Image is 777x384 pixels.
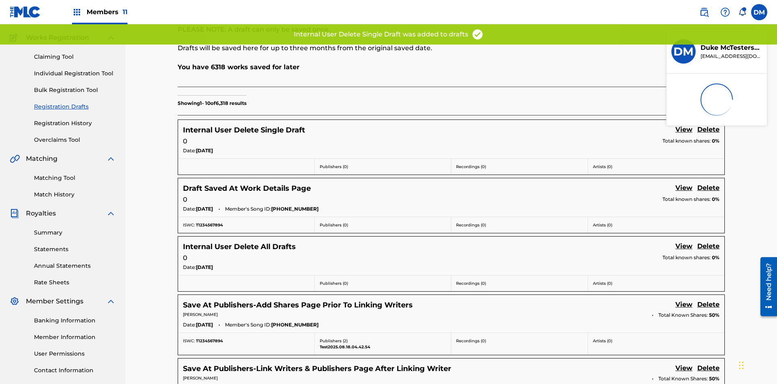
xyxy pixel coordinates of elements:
p: Artists ( 0 ) [593,164,720,170]
a: View [675,125,692,136]
iframe: Chat Widget [737,345,777,384]
a: Annual Statements [34,262,116,270]
h5: Internal User Delete Single Draft [183,126,305,135]
span: Total known shares: [662,196,712,203]
img: Royalties [10,209,19,218]
span: ISWC: [183,338,195,343]
p: Publishers ( 0 ) [320,222,446,228]
span: Total Known Shares: [658,375,709,382]
img: Top Rightsholders [72,7,82,17]
p: Publishers ( 2 ) [320,338,446,344]
a: Delete [697,241,720,252]
a: View [675,183,692,194]
span: ISWC: [183,222,195,228]
p: Internal User Delete Single Draft was added to drafts [294,30,468,39]
p: Recordings ( 0 ) [456,338,583,344]
img: Matching [10,154,20,164]
img: expand [106,209,116,218]
a: Overclaims Tool [34,136,116,144]
span: T1234567894 [196,222,223,228]
a: User Permissions [34,350,116,358]
a: Registration History [34,119,116,128]
p: Test2025.08.18.04.42.54 [320,344,446,350]
a: Delete [697,183,720,194]
img: expand [106,297,116,306]
img: access [471,28,484,41]
a: Delete [697,300,720,311]
p: Artists ( 0 ) [593,222,720,228]
span: Matching [26,154,57,164]
a: Summary [34,228,116,237]
span: [DATE] [196,321,213,329]
p: Publishers ( 0 ) [320,164,446,170]
p: You have 6318 works saved for later [178,62,725,72]
div: Help [717,4,733,20]
a: Contact Information [34,366,116,375]
p: duke.mctesterson@gmail.com [701,53,762,60]
a: View [675,363,692,374]
div: Drag [739,353,744,378]
h5: Save At Publishers-Link Writers & Publishers Page After Linking Writer [183,364,451,373]
span: Total known shares: [662,254,712,261]
span: Date: [183,147,196,154]
a: View [675,241,692,252]
a: Claiming Tool [34,53,116,61]
span: [DATE] [196,205,213,213]
img: help [720,7,730,17]
img: MLC Logo [10,6,41,18]
a: Statements [34,245,116,254]
h5: Internal User Delete All Drafts [183,242,296,252]
span: [DATE] [196,264,213,271]
span: Royalties [26,209,56,218]
a: View [675,300,692,311]
a: Delete [697,125,720,136]
a: Rate Sheets [34,278,116,287]
p: Artists ( 0 ) [593,338,720,344]
span: [PHONE_NUMBER] [271,321,318,329]
a: Registration Drafts [34,102,116,111]
div: User Menu [751,4,767,20]
h5: Save At Publishers-Add Shares Page Prior To Linking Writers [183,301,413,310]
p: Duke McTesterson [701,43,762,53]
a: Delete [697,363,720,374]
span: Total Known Shares: [658,311,709,319]
a: Individual Registration Tool [34,69,116,78]
span: T1234567894 [196,338,223,343]
div: 0 [183,253,720,263]
p: Drafts will be saved here for up to three months from the original saved date. [178,43,599,53]
iframe: Resource Center [754,254,777,320]
a: Matching Tool [34,174,116,182]
a: Member Information [34,333,116,341]
span: Member's Song ID: [225,205,271,213]
p: Artists ( 0 ) [593,280,720,286]
p: Recordings ( 0 ) [456,222,583,228]
div: 0 [183,137,720,146]
span: Date: [183,205,196,213]
img: preloader [699,82,734,117]
p: Recordings ( 0 ) [456,280,583,286]
span: Member's Song ID: [225,321,271,329]
img: expand [106,154,116,164]
div: Notifications [738,8,746,16]
p: Recordings ( 0 ) [456,164,583,170]
h3: DM [673,45,694,59]
span: Member Settings [26,297,83,306]
a: Bulk Registration Tool [34,86,116,94]
img: search [699,7,709,17]
span: Date: [183,264,196,271]
span: 0% [712,196,720,203]
img: Member Settings [10,297,19,306]
a: Banking Information [34,316,116,325]
span: Date: [183,321,196,329]
span: [PHONE_NUMBER] [271,205,318,213]
a: Public Search [696,4,712,20]
h5: Draft Saved At Work Details Page [183,184,311,193]
p: Publishers ( 0 ) [320,280,446,286]
span: Members [87,7,127,17]
span: 11 [123,8,127,16]
span: 50 % [709,375,720,382]
span: 50 % [709,311,720,319]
